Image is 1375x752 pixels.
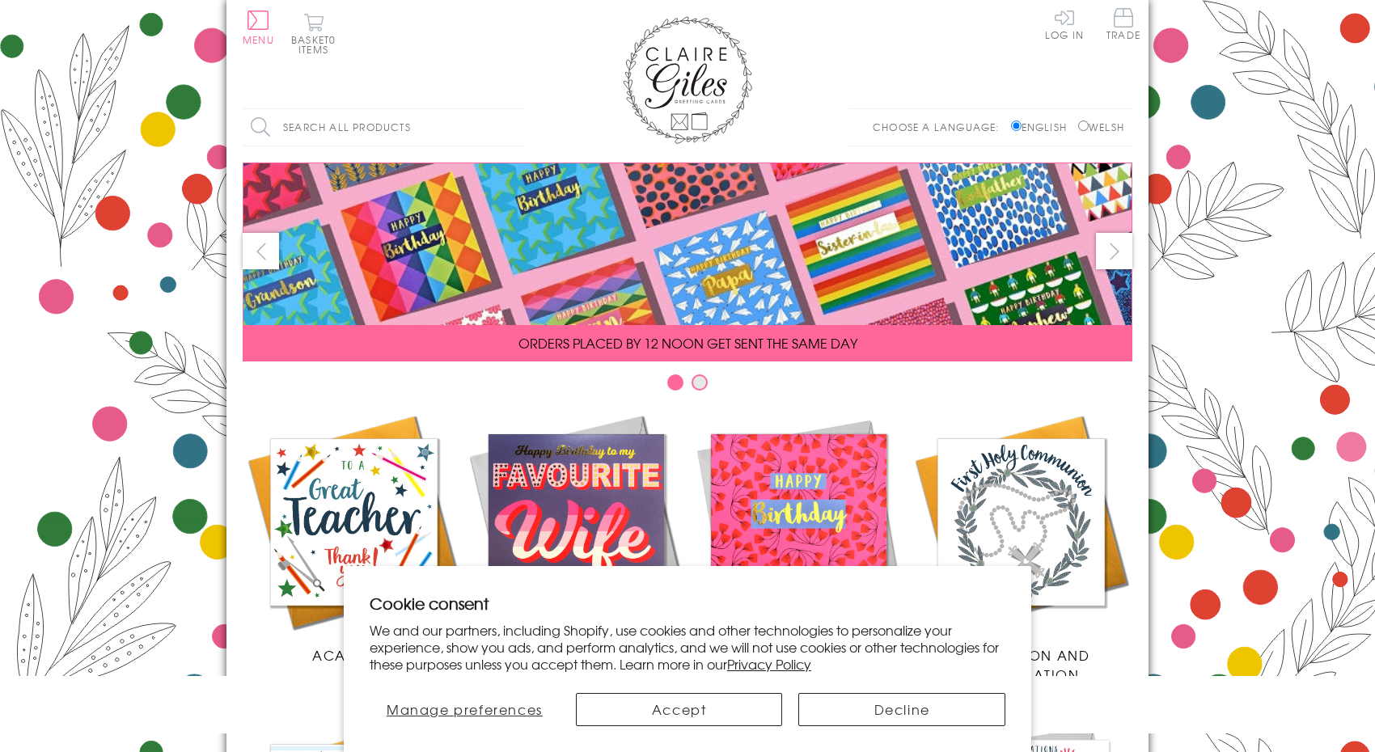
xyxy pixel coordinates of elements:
[576,693,783,726] button: Accept
[667,374,683,391] button: Carousel Page 1 (Current Slide)
[243,233,279,269] button: prev
[727,654,811,674] a: Privacy Policy
[1096,233,1132,269] button: next
[518,333,857,353] span: ORDERS PLACED BY 12 NOON GET SENT THE SAME DAY
[291,13,336,54] button: Basket0 items
[243,109,526,146] input: Search all products
[370,622,1005,672] p: We and our partners, including Shopify, use cookies and other technologies to personalize your ex...
[243,411,465,665] a: Academic
[692,374,708,391] button: Carousel Page 2
[387,699,543,719] span: Manage preferences
[910,411,1132,684] a: Communion and Confirmation
[687,411,910,665] a: Birthdays
[465,411,687,665] a: New Releases
[1011,120,1022,131] input: English
[243,32,274,47] span: Menu
[1106,8,1140,43] a: Trade
[370,592,1005,615] h2: Cookie consent
[1078,120,1089,131] input: Welsh
[623,16,752,144] img: Claire Giles Greetings Cards
[798,693,1005,726] button: Decline
[370,693,560,726] button: Manage preferences
[243,374,1132,399] div: Carousel Pagination
[510,109,526,146] input: Search
[1045,8,1084,40] a: Log In
[873,120,1008,134] p: Choose a language:
[243,11,274,44] button: Menu
[1078,120,1124,134] label: Welsh
[1011,120,1075,134] label: English
[298,32,336,57] span: 0 items
[312,645,396,665] span: Academic
[1106,8,1140,40] span: Trade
